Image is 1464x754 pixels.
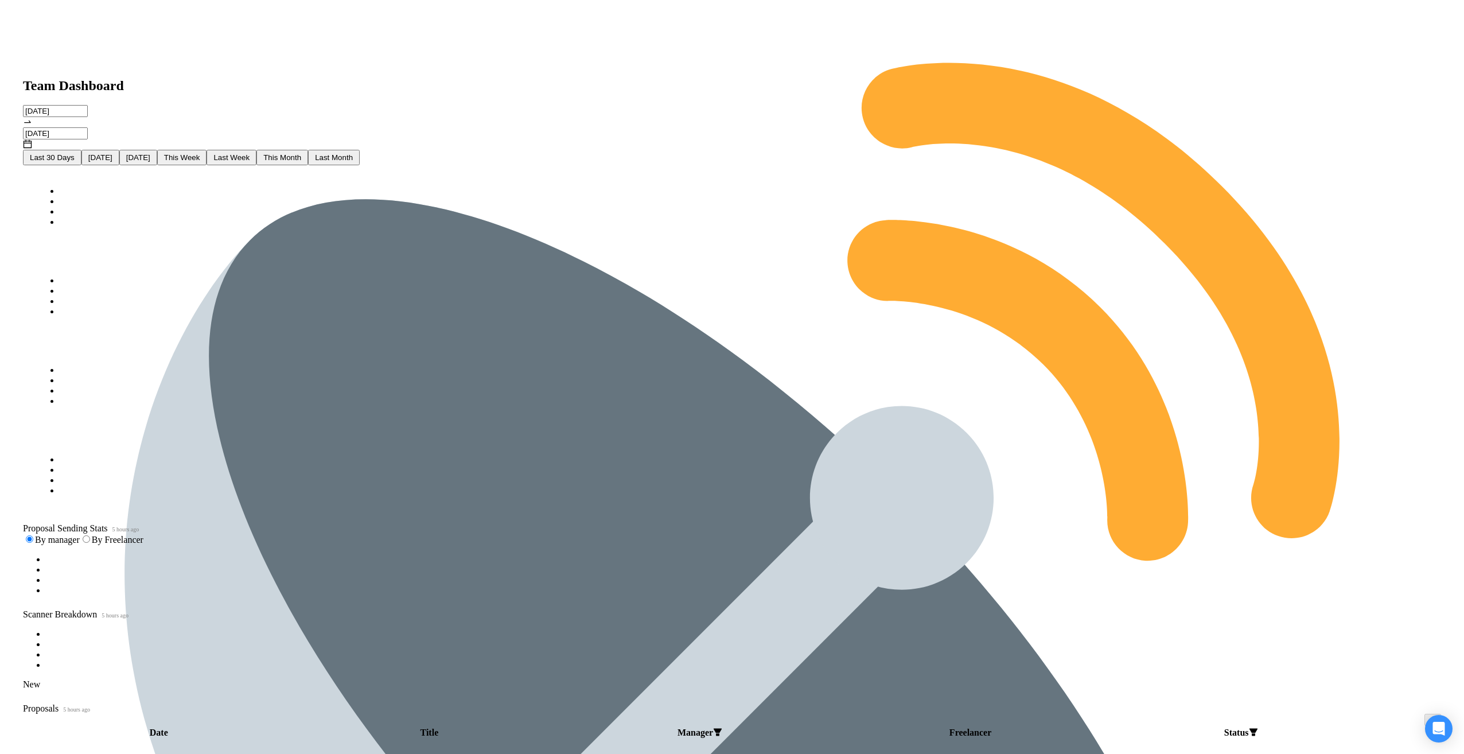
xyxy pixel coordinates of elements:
h1: Team Dashboard [23,78,1441,94]
span: By Freelancer [92,535,143,545]
span: Last 30 Days [30,153,75,162]
span: filter [713,728,722,737]
button: Last Week [207,150,256,165]
span: swap-right [23,117,32,126]
span: to [23,117,32,127]
span: By manager [35,535,80,545]
span: calendar [23,139,32,149]
time: 5 hours ago [102,612,129,619]
button: [DATE] [81,150,119,165]
th: Manager [565,727,835,739]
span: Manager [678,728,713,737]
span: Status [1224,728,1249,737]
button: This Week [157,150,207,165]
button: This Month [256,150,308,165]
input: By Freelancer [83,535,90,543]
input: By manager [26,535,33,543]
span: [DATE] [88,153,112,162]
button: [DATE] [119,150,157,165]
div: Proposals [23,704,1441,714]
span: Last Week [213,153,250,162]
div: Open Intercom Messenger [1425,715,1453,743]
button: Last 30 Days [23,150,81,165]
time: 5 hours ago [112,526,139,533]
input: End date [23,127,88,139]
span: [DATE] [126,153,150,162]
span: New [23,679,40,689]
span: Last Month [315,153,353,162]
span: Scanner Breakdown [23,609,1441,620]
time: 5 hours ago [63,706,90,713]
span: This Week [164,153,200,162]
th: Freelancer [836,727,1105,739]
span: This Month [263,153,301,162]
span: Proposal Sending Stats [23,523,1441,534]
button: Last Month [308,150,360,165]
span: filter [1249,728,1258,737]
th: Title [295,727,564,739]
input: Start date [23,105,88,117]
th: Date [24,727,294,739]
